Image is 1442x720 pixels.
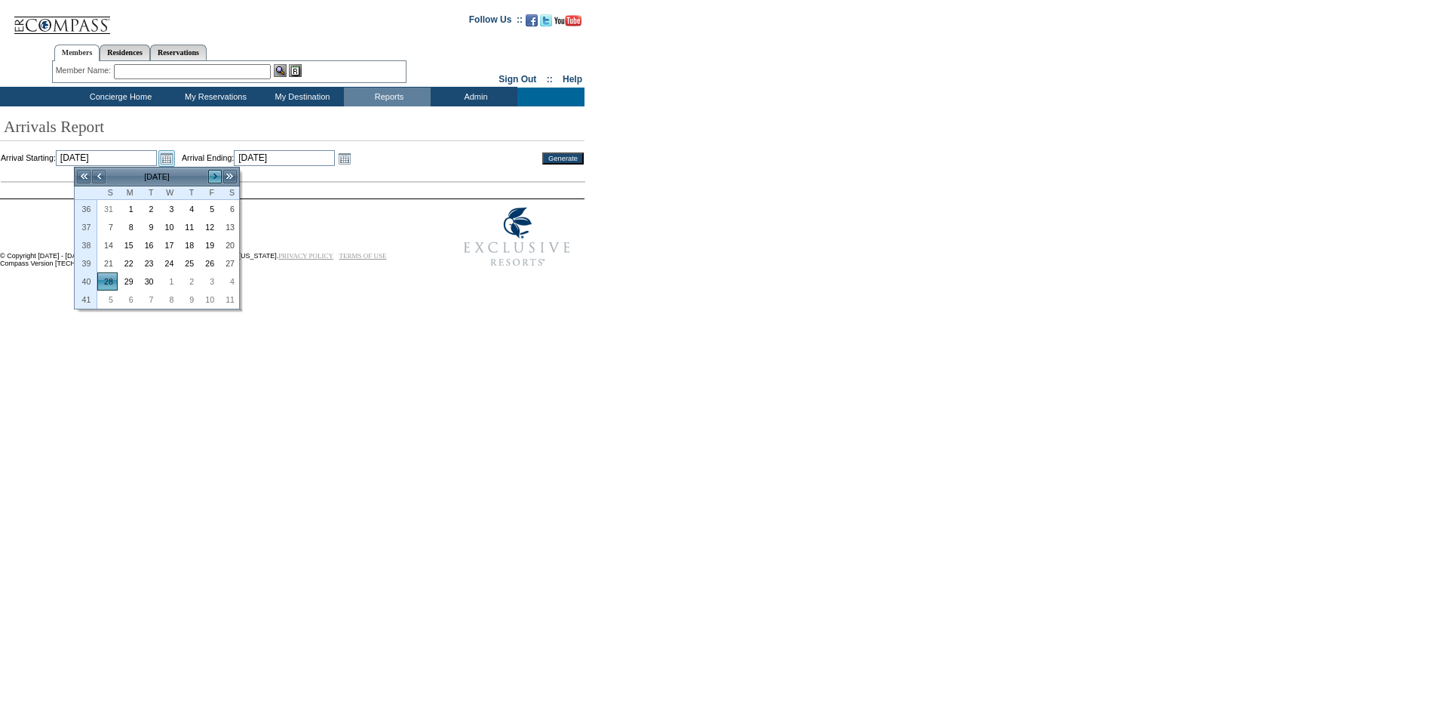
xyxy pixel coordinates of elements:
[97,186,118,200] th: Sunday
[178,218,198,236] td: Thursday, September 11, 2025
[118,237,137,254] a: 15
[198,236,219,254] td: Friday, September 19, 2025
[178,272,198,291] td: Thursday, October 02, 2025
[118,254,138,272] td: Monday, September 22, 2025
[56,64,114,77] div: Member Name:
[159,237,178,254] a: 17
[542,152,584,165] input: Generate
[75,291,97,309] th: 41
[178,200,198,218] td: Thursday, September 04, 2025
[199,201,218,217] a: 5
[118,218,138,236] td: Monday, September 08, 2025
[198,291,219,309] td: Friday, October 10, 2025
[13,4,111,35] img: Compass Home
[198,186,219,200] th: Friday
[98,255,117,272] a: 21
[219,200,239,218] td: Saturday, September 06, 2025
[540,19,552,28] a: Follow us on Twitter
[158,272,179,291] td: Wednesday, October 01, 2025
[97,236,118,254] td: Sunday, September 14, 2025
[67,88,170,106] td: Concierge Home
[118,186,138,200] th: Monday
[178,186,198,200] th: Thursday
[198,254,219,272] td: Friday, September 26, 2025
[199,291,218,308] a: 10
[158,150,175,167] a: Open the calendar popup.
[199,237,218,254] a: 19
[289,64,302,77] img: Reservations
[526,14,538,26] img: Become our fan on Facebook
[118,273,137,290] a: 29
[563,74,582,85] a: Help
[178,254,198,272] td: Thursday, September 25, 2025
[138,200,158,218] td: Tuesday, September 02, 2025
[75,254,97,272] th: 39
[98,273,117,290] a: 28
[118,201,137,217] a: 1
[139,273,158,290] a: 30
[158,254,179,272] td: Wednesday, September 24, 2025
[138,291,158,309] td: Tuesday, October 07, 2025
[159,273,178,290] a: 1
[178,291,198,309] td: Thursday, October 09, 2025
[98,237,117,254] a: 14
[91,169,106,184] a: <
[179,237,198,254] a: 18
[344,88,431,106] td: Reports
[274,64,287,77] img: View
[159,219,178,235] a: 10
[431,88,517,106] td: Admin
[207,169,222,184] a: >
[139,201,158,217] a: 2
[499,74,536,85] a: Sign Out
[554,15,581,26] img: Subscribe to our YouTube Channel
[158,218,179,236] td: Wednesday, September 10, 2025
[198,200,219,218] td: Friday, September 05, 2025
[138,186,158,200] th: Tuesday
[118,272,138,291] td: Monday, September 29, 2025
[219,254,239,272] td: Saturday, September 27, 2025
[222,169,238,184] a: >>
[98,201,117,217] a: 31
[139,219,158,235] a: 9
[97,218,118,236] td: Sunday, September 07, 2025
[75,272,97,291] th: 40
[170,88,257,106] td: My Reservations
[75,218,97,236] th: 37
[118,255,137,272] a: 22
[199,273,218,290] a: 3
[540,14,552,26] img: Follow us on Twitter
[158,291,179,309] td: Wednesday, October 08, 2025
[179,201,198,217] a: 4
[179,255,198,272] a: 25
[219,219,238,235] a: 13
[139,291,158,308] a: 7
[100,45,150,60] a: Residences
[118,291,138,309] td: Monday, October 06, 2025
[118,219,137,235] a: 8
[278,252,333,260] a: PRIVACY POLICY
[257,88,344,106] td: My Destination
[219,291,238,308] a: 11
[75,200,97,218] th: 36
[158,236,179,254] td: Wednesday, September 17, 2025
[219,273,238,290] a: 4
[54,45,100,61] a: Members
[219,237,238,254] a: 20
[106,168,207,185] td: [DATE]
[139,255,158,272] a: 23
[138,254,158,272] td: Tuesday, September 23, 2025
[97,272,118,291] td: Sunday, September 28, 2025
[469,13,523,31] td: Follow Us ::
[98,219,117,235] a: 7
[76,169,91,184] a: <<
[219,186,239,200] th: Saturday
[159,201,178,217] a: 3
[97,291,118,309] td: Sunday, October 05, 2025
[198,218,219,236] td: Friday, September 12, 2025
[219,218,239,236] td: Saturday, September 13, 2025
[198,272,219,291] td: Friday, October 03, 2025
[138,236,158,254] td: Tuesday, September 16, 2025
[547,74,553,85] span: ::
[159,291,178,308] a: 8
